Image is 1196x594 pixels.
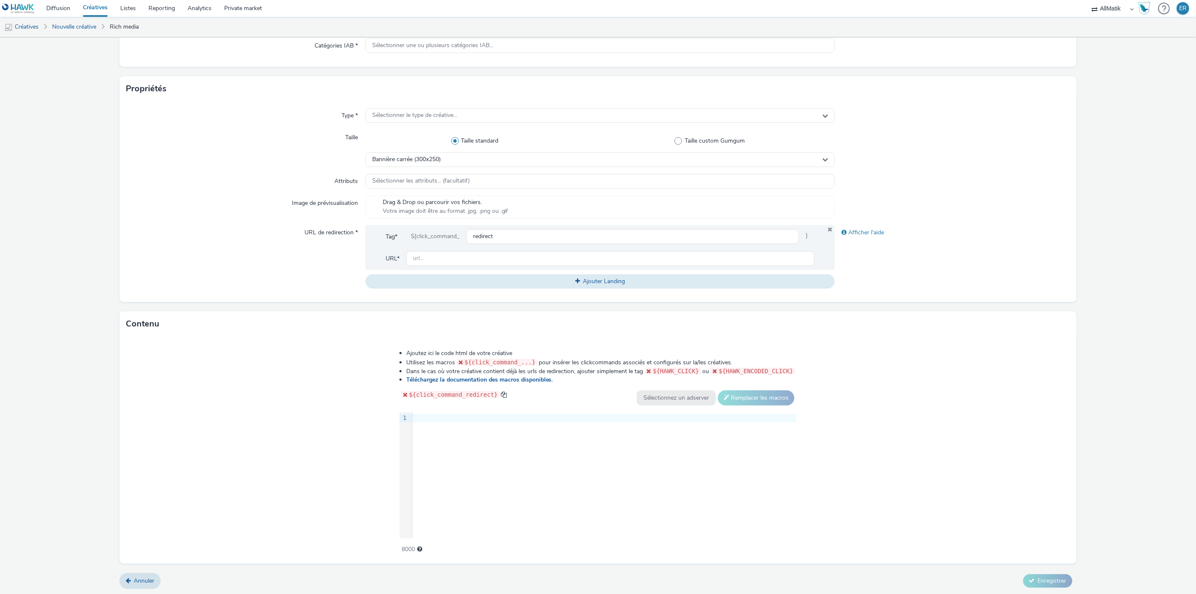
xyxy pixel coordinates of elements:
[718,390,794,406] button: Remplacer les macros
[383,198,508,207] span: Drag & Drop ou parcourir vos fichiers.
[835,225,1069,240] div: Afficher l'aide
[48,17,101,37] a: Nouvelle créative
[799,229,815,244] span: }
[134,577,154,585] span: Annuler
[465,359,536,366] span: ${click_command_...}
[372,156,441,163] span: Bannière carrée (300x250)
[2,3,34,14] img: undefined Logo
[383,207,508,215] span: Votre image doit être au format .jpg, .png ou .gif
[4,23,13,32] img: mobile
[331,174,361,186] label: Attributs
[372,178,470,185] span: Sélectionner les attributs... (facultatif)
[409,391,498,398] span: ${click_command_redirect}
[372,42,493,49] span: Sélectionner une ou plusieurs catégories IAB...
[417,545,422,554] div: Longueur maximale conseillée 3000 caractères.
[338,108,361,120] label: Type *
[461,137,499,145] span: Taille standard
[126,82,167,95] h3: Propriétés
[406,358,797,367] li: Utilisez les macros pour insérer les clickcommands associés et configurés sur la/les créatives.
[1138,2,1154,15] a: Hawk Academy
[653,368,699,374] span: ${HAWK_CLICK}
[406,349,797,358] li: Ajoutez ici le code html de votre créative
[1179,2,1187,15] div: ER
[406,251,815,266] input: url...
[365,274,835,289] button: Ajouter Landing
[406,376,556,384] a: Téléchargez la documentation des macros disponibles.
[119,573,161,589] a: Annuler
[1138,2,1151,15] img: Hawk Academy
[106,17,143,37] a: Rich media
[583,277,625,285] span: Ajouter Landing
[719,368,793,374] span: ${HAWK_ENCODED_CLICK}
[311,38,361,50] label: Catégories IAB *
[501,392,507,398] span: copy to clipboard
[685,137,745,145] span: Taille custom Gumgum
[288,196,361,207] label: Image de prévisualisation
[342,130,361,142] label: Taille
[404,229,466,244] div: ${click_command_
[1038,577,1066,585] span: Enregistrer
[406,367,797,376] li: Dans le cas où votre créative contient déjà les urls de redirection, ajouter simplement le tag ou
[1023,574,1072,588] button: Enregistrer
[301,225,361,237] label: URL de redirection *
[372,112,457,119] span: Sélectionner le type de créative...
[402,545,415,554] span: 8000
[400,414,408,422] div: 1
[126,318,159,330] h3: Contenu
